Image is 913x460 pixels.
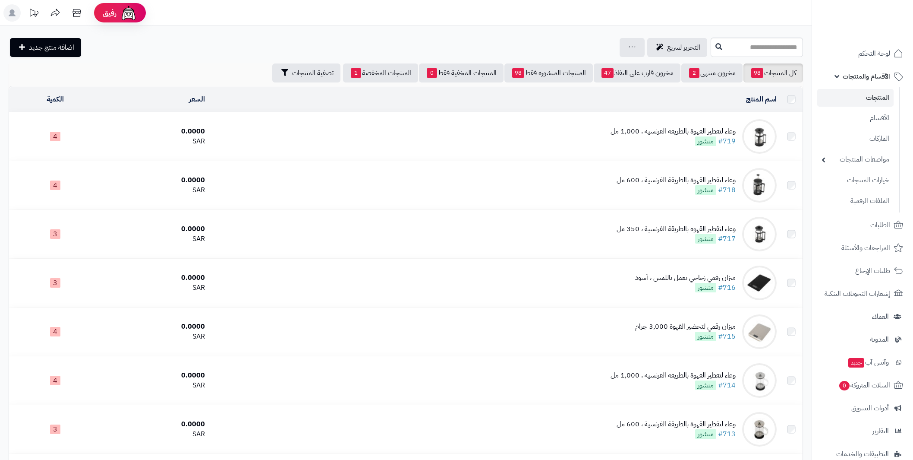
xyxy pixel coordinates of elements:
span: 98 [751,68,763,78]
span: وآتس آب [847,356,889,368]
div: 0.0000 [104,419,205,429]
div: 0.0000 [104,175,205,185]
img: وعاء لتقطير القهوة بالطريقة الفرنسية ، 600 مل [742,412,777,447]
span: 3 [50,425,60,434]
img: ai-face.png [120,4,137,22]
span: منشور [695,429,716,439]
span: 1 [351,68,361,78]
span: أدوات التسويق [851,402,889,414]
a: لوحة التحكم [817,43,908,64]
a: إشعارات التحويلات البنكية [817,283,908,304]
span: 0 [839,381,850,391]
a: تحديثات المنصة [23,4,44,24]
a: #719 [718,136,736,146]
div: SAR [104,381,205,390]
div: وعاء لتقطير القهوة بالطريقة الفرنسية ، 350 مل [617,224,736,234]
a: #713 [718,429,736,439]
span: 47 [601,68,614,78]
div: وعاء لتقطير القهوة بالطريقة الفرنسية ، 1,000 مل [611,127,736,136]
a: خيارات المنتجات [817,171,894,190]
a: الكمية [47,94,64,105]
div: 0.0000 [104,224,205,234]
a: الملفات الرقمية [817,192,894,210]
div: ميزان رقمي لتحضير القهوة 3,000 جرام [635,322,736,332]
a: المنتجات المخفضة1 [343,63,418,82]
a: التحرير لسريع [647,38,707,57]
a: #714 [718,380,736,390]
img: وعاء لتقطير القهوة بالطريقة الفرنسية ، 600 مل [742,168,777,203]
span: التقارير [872,425,889,437]
a: مخزون قارب على النفاذ47 [594,63,680,82]
a: كل المنتجات98 [743,63,803,82]
span: منشور [695,283,716,292]
a: السلات المتروكة0 [817,375,908,396]
span: 4 [50,376,60,385]
a: العملاء [817,306,908,327]
a: #716 [718,282,736,293]
span: العملاء [872,311,889,323]
a: مخزون منتهي2 [681,63,743,82]
a: الأقسام [817,109,894,127]
div: وعاء لتقطير القهوة بالطريقة الفرنسية ، 1,000 مل [611,371,736,381]
a: المنتجات المنشورة فقط98 [504,63,593,82]
span: 98 [512,68,524,78]
span: منشور [695,136,716,146]
span: رفيق [103,8,116,18]
span: تصفية المنتجات [292,68,334,78]
a: #718 [718,185,736,195]
img: logo-2.png [854,11,905,29]
div: SAR [104,429,205,439]
span: لوحة التحكم [858,48,890,60]
a: المنتجات [817,89,894,107]
span: الطلبات [870,219,890,231]
a: الماركات [817,130,894,148]
a: السعر [189,94,205,105]
div: 0.0000 [104,273,205,283]
a: الطلبات [817,215,908,235]
span: منشور [695,185,716,195]
div: SAR [104,234,205,244]
div: 0.0000 [104,322,205,332]
div: وعاء لتقطير القهوة بالطريقة الفرنسية ، 600 مل [617,175,736,185]
div: 0.0000 [104,127,205,136]
span: 0 [427,68,437,78]
a: طلبات الإرجاع [817,260,908,281]
span: 4 [50,181,60,190]
div: SAR [104,332,205,342]
button: تصفية المنتجات [272,63,340,82]
div: ميزان رقمي زجاجي يعمل باللمس ، أسود [635,273,736,283]
span: طلبات الإرجاع [855,265,890,277]
div: وعاء لتقطير القهوة بالطريقة الفرنسية ، 600 مل [617,419,736,429]
span: 3 [50,229,60,239]
div: SAR [104,136,205,146]
span: السلات المتروكة [838,379,890,391]
span: اضافة منتج جديد [29,42,74,53]
span: جديد [848,358,864,368]
span: التطبيقات والخدمات [836,448,889,460]
span: منشور [695,332,716,341]
span: منشور [695,234,716,244]
span: 3 [50,278,60,288]
a: أدوات التسويق [817,398,908,419]
a: المنتجات المخفية فقط0 [419,63,504,82]
div: 0.0000 [104,371,205,381]
img: ميزان رقمي زجاجي يعمل باللمس ، أسود [742,266,777,300]
a: المراجعات والأسئلة [817,238,908,258]
a: #715 [718,331,736,342]
img: وعاء لتقطير القهوة بالطريقة الفرنسية ، 1,000 مل [742,363,777,398]
a: اضافة منتج جديد [10,38,81,57]
a: مواصفات المنتجات [817,150,894,169]
a: #717 [718,234,736,244]
span: 2 [689,68,699,78]
span: 4 [50,327,60,336]
a: المدونة [817,329,908,350]
span: منشور [695,381,716,390]
span: 4 [50,132,60,141]
img: ميزان رقمي لتحضير القهوة 3,000 جرام [742,314,777,349]
img: وعاء لتقطير القهوة بالطريقة الفرنسية ، 350 مل [742,217,777,251]
span: المدونة [870,333,889,346]
a: وآتس آبجديد [817,352,908,373]
span: المراجعات والأسئلة [841,242,890,254]
img: وعاء لتقطير القهوة بالطريقة الفرنسية ، 1,000 مل [742,119,777,154]
a: التقارير [817,421,908,441]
